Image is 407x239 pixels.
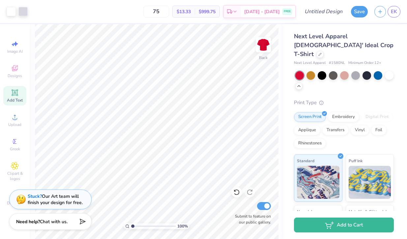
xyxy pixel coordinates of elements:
[257,38,270,51] img: Back
[351,125,369,135] div: Vinyl
[40,219,68,225] span: Chat with us.
[177,8,191,15] span: $13.33
[244,8,280,15] span: [DATE] - [DATE]
[349,166,391,199] img: Puff Ink
[294,32,393,58] span: Next Level Apparel [DEMOGRAPHIC_DATA]' Ideal Crop T-Shirt
[7,49,23,54] span: Image AI
[351,6,368,17] button: Save
[259,55,268,61] div: Back
[294,125,320,135] div: Applique
[297,208,313,215] span: Neon Ink
[143,6,169,17] input: – –
[361,112,393,122] div: Digital Print
[322,125,349,135] div: Transfers
[299,5,348,18] input: Untitled Design
[231,213,271,225] label: Submit to feature on our public gallery.
[297,166,339,199] img: Standard
[388,6,400,17] a: EK
[284,9,291,14] span: FREE
[349,208,388,215] span: Metallic & Glitter Ink
[294,99,394,106] div: Print Type
[294,138,326,148] div: Rhinestones
[8,73,22,78] span: Designs
[7,98,23,103] span: Add Text
[329,60,345,66] span: # 1580NL
[371,125,387,135] div: Foil
[16,219,40,225] strong: Need help?
[8,122,21,127] span: Upload
[328,112,359,122] div: Embroidery
[294,60,326,66] span: Next Level Apparel
[348,60,381,66] span: Minimum Order: 12 +
[294,112,326,122] div: Screen Print
[297,157,314,164] span: Standard
[391,8,397,15] span: EK
[294,218,394,232] button: Add to Cart
[28,193,83,206] div: Our Art team will finish your design for free.
[199,8,216,15] span: $999.75
[349,157,363,164] span: Puff Ink
[3,171,26,181] span: Clipart & logos
[177,223,188,229] span: 100 %
[28,193,42,199] strong: Stuck?
[7,200,23,206] span: Decorate
[10,146,20,152] span: Greek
